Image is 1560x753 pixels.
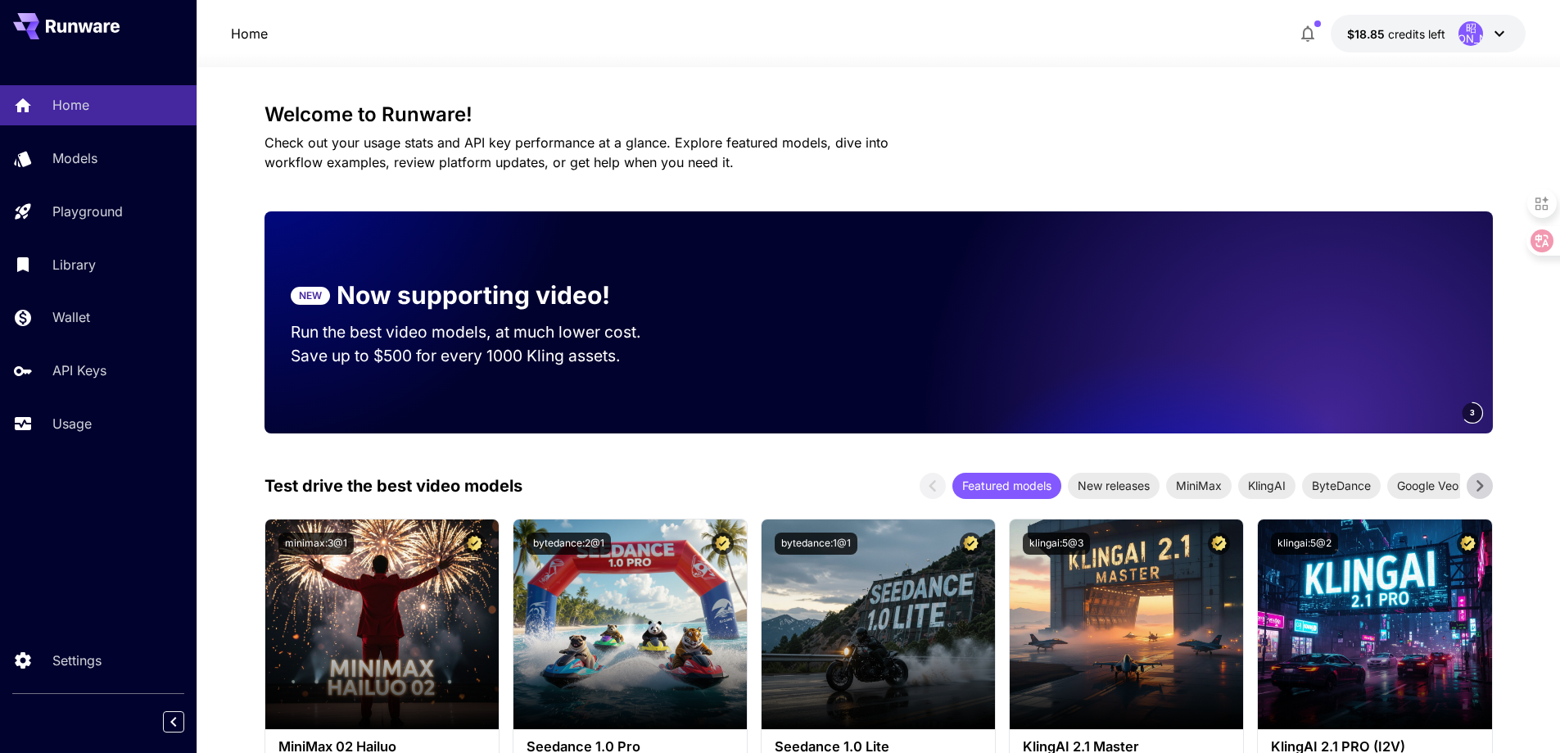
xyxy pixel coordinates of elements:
span: Featured models [952,477,1061,494]
div: KlingAI [1238,473,1295,499]
div: New releases [1068,473,1160,499]
p: NEW [299,288,322,303]
p: Playground [52,202,123,221]
button: Collapse sidebar [163,711,184,733]
div: MiniMax [1166,473,1232,499]
div: Google Veo [1387,473,1468,499]
div: 昭[PERSON_NAME] [1458,21,1483,46]
div: ByteDance [1302,473,1381,499]
button: Certified Model – Vetted for best performance and includes a commercial license. [1457,533,1479,555]
p: Wallet [52,307,90,327]
button: klingai:5@3 [1023,533,1090,555]
div: Featured models [952,473,1061,499]
button: $18.845昭[PERSON_NAME] [1331,15,1526,52]
span: credits left [1388,27,1445,41]
p: Run the best video models, at much lower cost. [291,320,672,344]
span: MiniMax [1166,477,1232,494]
button: klingai:5@2 [1271,533,1338,555]
button: Certified Model – Vetted for best performance and includes a commercial license. [712,533,734,555]
img: alt [762,519,995,729]
h3: Welcome to Runware! [265,103,1493,126]
p: Models [52,148,97,168]
p: Test drive the best video models [265,474,522,498]
p: Save up to $500 for every 1000 Kling assets. [291,344,672,368]
span: Check out your usage stats and API key performance at a glance. Explore featured models, dive int... [265,134,889,170]
button: Certified Model – Vetted for best performance and includes a commercial license. [960,533,982,555]
span: ByteDance [1302,477,1381,494]
button: bytedance:1@1 [775,533,857,555]
img: alt [513,519,747,729]
img: alt [1010,519,1243,729]
button: Certified Model – Vetted for best performance and includes a commercial license. [463,533,486,555]
span: 3 [1470,406,1475,419]
button: minimax:3@1 [278,533,354,555]
img: alt [1258,519,1491,729]
p: API Keys [52,361,106,380]
a: Home [231,24,268,43]
span: New releases [1068,477,1160,494]
img: alt [265,519,499,729]
span: KlingAI [1238,477,1295,494]
p: Library [52,255,96,274]
button: Certified Model – Vetted for best performance and includes a commercial license. [1208,533,1230,555]
div: Collapse sidebar [175,707,197,737]
div: $18.845 [1347,25,1445,43]
p: Usage [52,414,92,433]
p: Home [52,95,89,115]
span: Google Veo [1387,477,1468,494]
nav: breadcrumb [231,24,268,43]
p: Now supporting video! [337,277,610,314]
span: $18.85 [1347,27,1388,41]
p: Settings [52,651,102,670]
button: bytedance:2@1 [527,533,611,555]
